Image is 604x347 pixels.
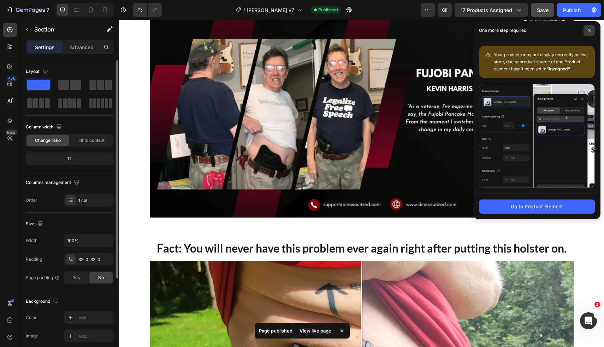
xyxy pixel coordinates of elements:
[78,256,112,263] div: 32, 0, 32, 0
[580,312,597,329] iframe: Intercom live chat
[455,3,528,17] button: 17 products assigned
[34,25,92,34] p: Section
[119,20,604,347] iframe: Design area
[26,274,60,281] div: Page padding
[27,154,112,164] div: 12
[259,327,292,334] p: Page published
[537,7,549,13] span: Save
[73,274,80,281] span: Yes
[26,314,37,321] div: Color
[594,302,600,307] span: 2
[243,6,245,14] span: /
[26,219,45,229] div: Size
[35,137,61,144] span: Change ratio
[7,75,17,81] div: 450
[64,234,113,247] input: Auto
[531,3,554,17] button: Save
[318,7,338,13] span: Published
[133,3,162,17] div: Undo/Redo
[26,333,38,339] div: Image
[295,326,336,336] div: View live page
[557,3,587,17] button: Publish
[26,297,60,306] div: Background
[78,197,112,204] div: 1 col
[26,256,42,262] div: Padding
[26,178,81,187] div: Columns management
[35,44,55,51] p: Settings
[70,44,94,51] p: Advanced
[78,333,112,340] div: Add...
[3,3,53,17] button: 7
[26,197,37,203] div: Order
[26,122,63,132] div: Column width
[479,199,595,214] button: Go to Product Element
[78,315,112,321] div: Add...
[479,27,526,34] p: One more step required
[26,67,49,76] div: Layout
[26,237,37,244] div: Width
[5,129,17,135] div: Beta
[247,6,294,14] span: [PERSON_NAME] v7
[563,6,581,14] div: Publish
[461,6,512,14] span: 17 products assigned
[494,52,588,71] span: Your products may not display correctly on live store, due to product source of one Product eleme...
[46,6,49,14] p: 7
[546,66,570,71] b: “Assigned”
[511,203,563,210] div: Go to Product Element
[78,137,105,144] span: Fit to content
[98,274,104,281] span: No
[38,221,448,235] strong: Fact: You will never have this problem ever again right after putting this holster on.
